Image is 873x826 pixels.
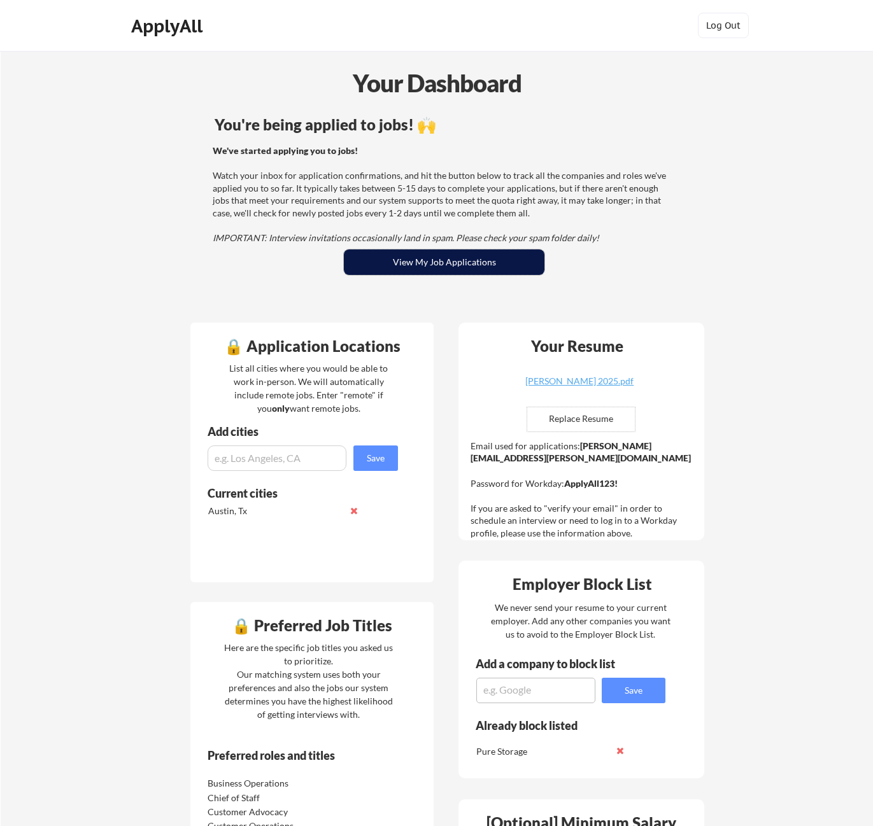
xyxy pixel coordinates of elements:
[564,478,618,489] strong: ApplyAll123!
[208,487,384,499] div: Current cities
[698,13,749,38] button: Log Out
[476,745,611,758] div: Pure Storage
[602,678,665,703] button: Save
[213,145,358,156] strong: We've started applying you to jobs!
[514,339,640,354] div: Your Resume
[215,117,674,132] div: You're being applied to jobs! 🙌
[131,15,206,37] div: ApplyAll
[221,361,396,415] div: List all cities where you would be able to work in-person. We will automatically include remote j...
[213,232,599,243] em: IMPORTANT: Interview invitations occasionally land in spam. Please check your spam folder daily!
[476,720,648,731] div: Already block listed
[464,577,700,592] div: Employer Block List
[1,65,873,101] div: Your Dashboard
[208,750,381,761] div: Preferred roles and titles
[208,445,346,471] input: e.g. Los Angeles, CA
[476,658,635,669] div: Add a company to block list
[471,440,695,540] div: Email used for applications: Password for Workday: If you are asked to "verify your email" in ord...
[504,377,655,396] a: [PERSON_NAME] 2025.pdf
[272,403,290,414] strong: only
[221,641,396,721] div: Here are the specific job titles you asked us to prioritize. Our matching system uses both your p...
[194,618,430,633] div: 🔒 Preferred Job Titles
[208,777,342,790] div: Business Operations
[208,806,342,818] div: Customer Advocacy
[194,339,430,354] div: 🔒 Application Locations
[353,445,398,471] button: Save
[471,440,691,464] strong: [PERSON_NAME][EMAIL_ADDRESS][PERSON_NAME][DOMAIN_NAME]
[208,792,342,804] div: Chief of Staff
[208,505,343,517] div: Austin, Tx
[213,144,672,244] div: Watch your inbox for application confirmations, and hit the button below to track all the compani...
[504,377,655,386] div: [PERSON_NAME] 2025.pdf
[490,601,671,641] div: We never send your resume to your current employer. Add any other companies you want us to avoid ...
[344,249,544,275] button: View My Job Applications
[208,426,401,437] div: Add cities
